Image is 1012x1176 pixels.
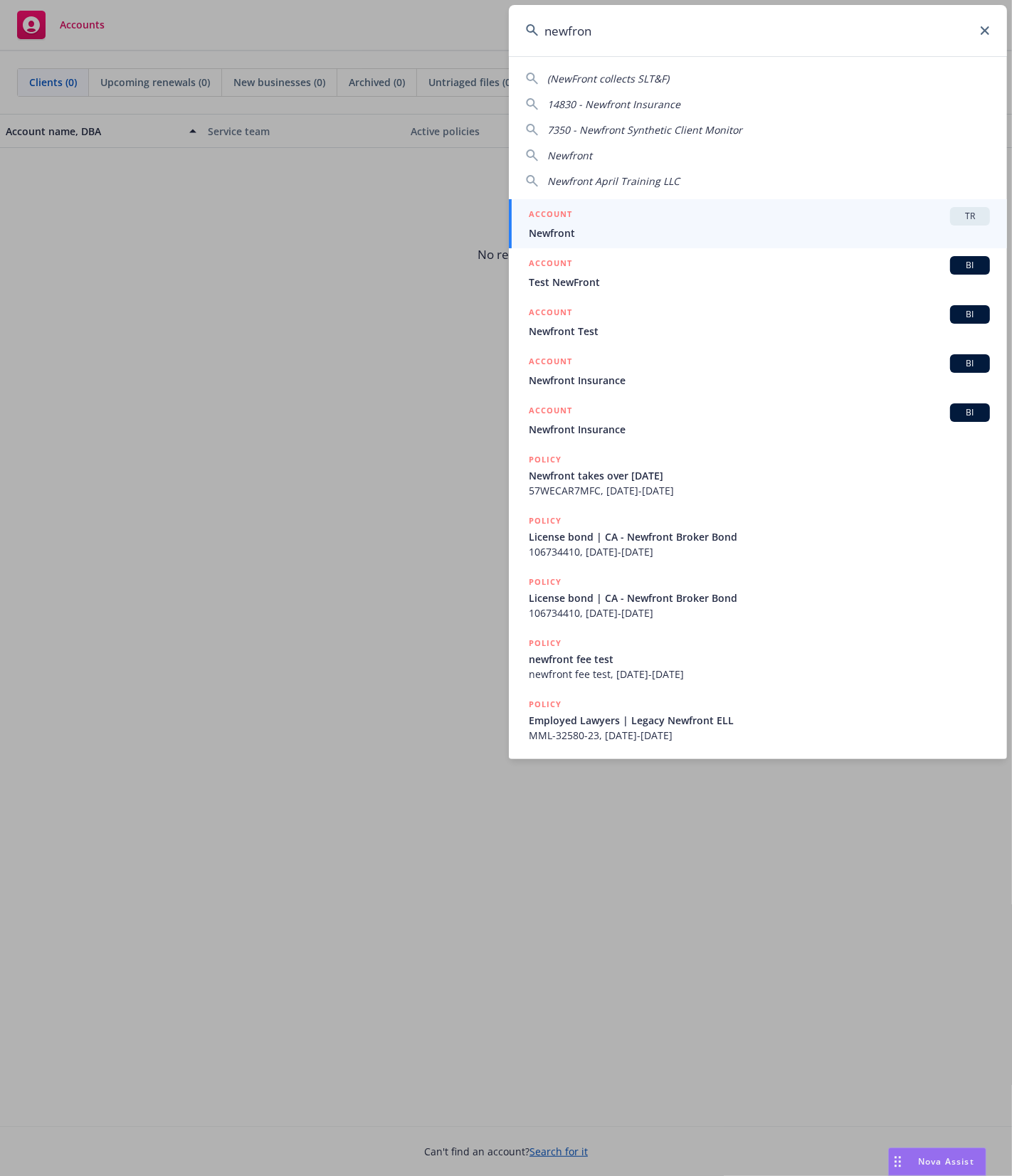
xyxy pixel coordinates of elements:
a: POLICYLicense bond | CA - Newfront Broker Bond106734410, [DATE]-[DATE] [509,567,1007,628]
span: 57WECAR7MFC, [DATE]-[DATE] [529,483,990,498]
span: newfront fee test, [DATE]-[DATE] [529,667,990,682]
a: POLICYNewfront takes over [DATE]57WECAR7MFC, [DATE]-[DATE] [509,445,1007,506]
h5: POLICY [529,452,562,467]
span: Test NewFront [529,275,990,290]
span: Newfront April Training LLC [547,174,680,188]
span: MML-32580-23, [DATE]-[DATE] [529,728,990,743]
h5: POLICY [529,575,562,589]
h5: ACCOUNT [529,305,572,322]
span: BI [956,259,984,272]
a: ACCOUNTBITest NewFront [509,248,1007,297]
a: POLICYLicense bond | CA - Newfront Broker Bond106734410, [DATE]-[DATE] [509,506,1007,567]
h5: ACCOUNT [529,403,572,420]
button: Nova Assist [888,1148,986,1176]
a: ACCOUNTBINewfront Test [509,297,1007,346]
span: Newfront [529,226,990,240]
span: 106734410, [DATE]-[DATE] [529,544,990,559]
span: Nova Assist [918,1155,974,1167]
span: BI [956,406,984,419]
span: Newfront Insurance [529,422,990,437]
div: Drag to move [889,1148,907,1175]
h5: POLICY [529,514,562,528]
span: 14830 - Newfront Insurance [547,97,680,111]
a: ACCOUNTBINewfront Insurance [509,396,1007,445]
h5: POLICY [529,636,562,650]
span: newfront fee test [529,652,990,667]
h5: ACCOUNT [529,354,572,371]
a: ACCOUNTBINewfront Insurance [509,346,1007,396]
span: License bond | CA - Newfront Broker Bond [529,590,990,605]
span: Newfront [547,149,592,162]
a: POLICYEmployed Lawyers | Legacy Newfront ELLMML-32580-23, [DATE]-[DATE] [509,689,1007,751]
span: License bond | CA - Newfront Broker Bond [529,529,990,544]
h5: POLICY [529,697,562,711]
h5: ACCOUNT [529,207,572,224]
span: (NewFront collects SLT&F) [547,72,669,85]
span: 106734410, [DATE]-[DATE] [529,605,990,620]
a: POLICYnewfront fee testnewfront fee test, [DATE]-[DATE] [509,628,1007,689]
span: Newfront takes over [DATE] [529,468,990,483]
a: ACCOUNTTRNewfront [509,199,1007,248]
input: Search... [509,5,1007,56]
span: 7350 - Newfront Synthetic Client Monitor [547,123,742,137]
span: BI [956,308,984,321]
span: Newfront Test [529,324,990,339]
span: TR [956,210,984,223]
span: Employed Lawyers | Legacy Newfront ELL [529,713,990,728]
span: Newfront Insurance [529,373,990,388]
h5: ACCOUNT [529,256,572,273]
span: BI [956,357,984,370]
